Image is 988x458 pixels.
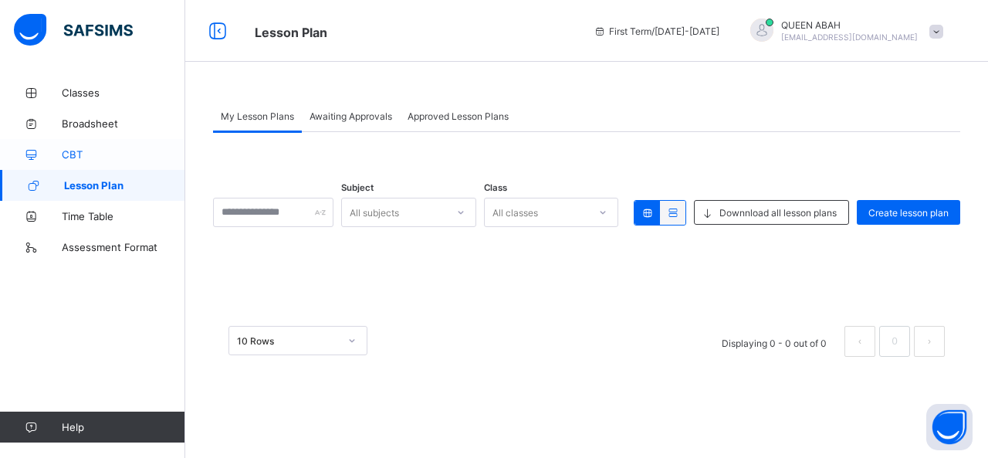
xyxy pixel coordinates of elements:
span: Lesson Plan [64,179,185,192]
li: 上一页 [844,326,875,357]
span: Class [484,182,507,193]
span: session/term information [594,25,719,37]
span: [EMAIL_ADDRESS][DOMAIN_NAME] [781,32,918,42]
button: Open asap [926,404,973,450]
li: 下一页 [914,326,945,357]
div: QUEENABAH [735,19,951,44]
span: CBT [62,148,185,161]
button: next page [914,326,945,357]
a: 0 [887,331,902,351]
span: Awaiting Approvals [310,110,392,122]
img: safsims [14,14,133,46]
span: Broadsheet [62,117,185,130]
span: Approved Lesson Plans [408,110,509,122]
div: All subjects [350,198,399,227]
span: Classes [62,87,185,99]
span: Assessment Format [62,241,185,253]
span: Subject [341,182,374,193]
span: Create lesson plan [868,207,949,219]
li: Displaying 0 - 0 out of 0 [710,326,838,357]
span: My Lesson Plans [221,110,294,122]
span: Time Table [62,210,185,222]
span: Downnload all lesson plans [719,207,837,219]
li: 0 [879,326,910,357]
div: 10 Rows [237,335,339,347]
span: QUEEN ABAH [781,19,918,31]
span: Lesson Plan [255,25,327,40]
span: Help [62,421,184,433]
button: prev page [844,326,875,357]
div: All classes [492,198,538,227]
